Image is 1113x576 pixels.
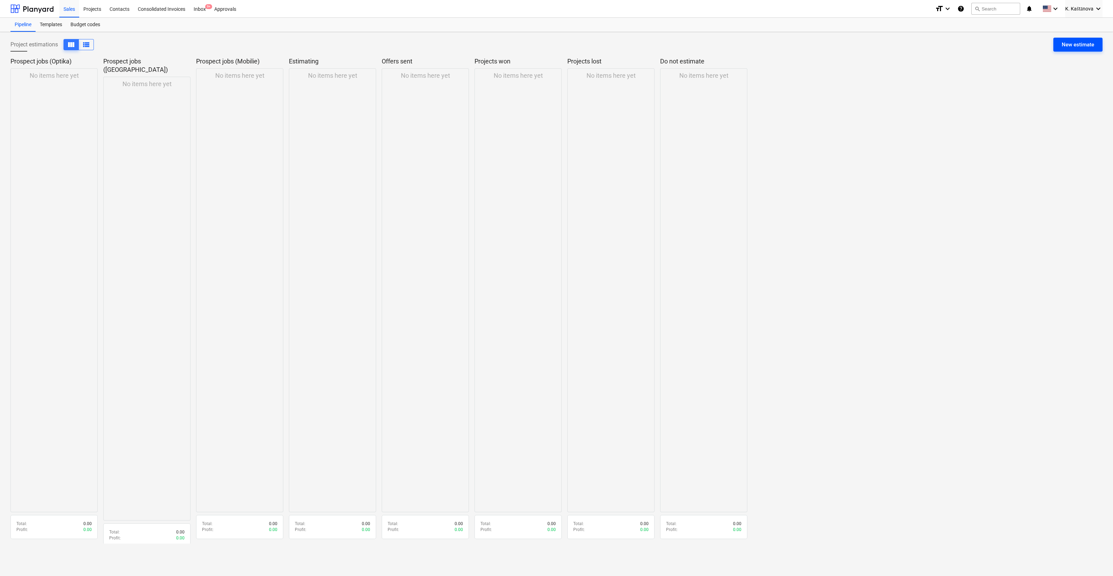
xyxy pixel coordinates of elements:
p: 0.00 [362,527,370,533]
p: Total : [16,521,27,527]
a: Pipeline [10,18,36,32]
p: 0.00 [455,521,463,527]
p: 0.00 [176,535,185,541]
span: View as columns [82,40,90,49]
p: Total : [666,521,677,527]
button: Search [971,3,1020,15]
div: Project estimations [10,39,94,50]
p: Prospect jobs ([GEOGRAPHIC_DATA]) [103,57,188,74]
span: search [974,6,980,12]
p: Profit : [573,527,585,533]
p: Profit : [388,527,399,533]
p: Total : [109,529,120,535]
p: No items here yet [30,71,79,80]
i: format_size [935,5,943,13]
p: Prospect jobs (Optika) [10,57,95,66]
p: 0.00 [547,527,556,533]
p: Projects won [475,57,559,66]
p: 0.00 [269,521,277,527]
i: notifications [1026,5,1033,13]
p: Profit : [666,527,678,533]
p: Profit : [109,535,121,541]
p: Profit : [480,527,492,533]
iframe: Chat Widget [1078,543,1113,576]
p: 0.00 [640,527,649,533]
p: Total : [295,521,305,527]
p: Do not estimate [660,57,745,66]
p: 0.00 [176,529,185,535]
p: Profit : [16,527,28,533]
p: Projects lost [567,57,652,66]
p: No items here yet [122,80,172,88]
p: 0.00 [269,527,277,533]
p: No items here yet [679,71,729,80]
a: Templates [36,18,66,32]
p: Total : [480,521,491,527]
p: 0.00 [547,521,556,527]
p: 0.00 [83,521,92,527]
i: keyboard_arrow_down [1094,5,1103,13]
p: Total : [388,521,398,527]
p: Total : [573,521,584,527]
p: No items here yet [308,71,357,80]
p: No items here yet [401,71,450,80]
p: 0.00 [640,521,649,527]
p: 0.00 [83,527,92,533]
p: Total : [202,521,212,527]
button: New estimate [1053,38,1103,52]
i: keyboard_arrow_down [1051,5,1060,13]
i: keyboard_arrow_down [943,5,952,13]
p: No items here yet [587,71,636,80]
a: Budget codes [66,18,104,32]
p: 0.00 [455,527,463,533]
span: 9+ [205,4,212,9]
p: 0.00 [733,527,741,533]
p: No items here yet [494,71,543,80]
p: Profit : [202,527,214,533]
div: New estimate [1062,40,1094,49]
span: K. Kaštānova [1065,6,1093,12]
p: Offers sent [382,57,466,66]
p: No items here yet [215,71,264,80]
p: Prospect jobs (Mobilie) [196,57,281,66]
i: Knowledge base [957,5,964,13]
p: 0.00 [733,521,741,527]
p: 0.00 [362,521,370,527]
p: Estimating [289,57,373,66]
p: Profit : [295,527,306,533]
span: View as columns [67,40,75,49]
